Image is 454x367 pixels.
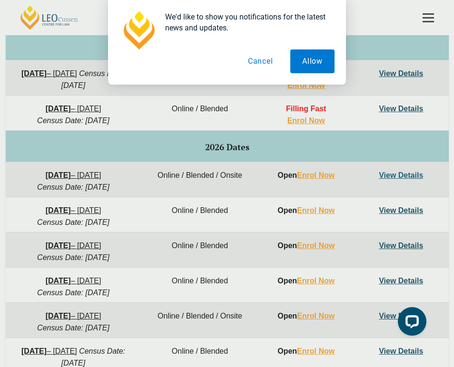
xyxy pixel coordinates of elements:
[236,49,285,73] button: Cancel
[158,11,335,33] div: We'd like to show you notifications for the latest news and updates.
[119,11,158,49] img: notification icon
[290,49,335,73] button: Allow
[390,303,430,343] iframe: LiveChat chat widget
